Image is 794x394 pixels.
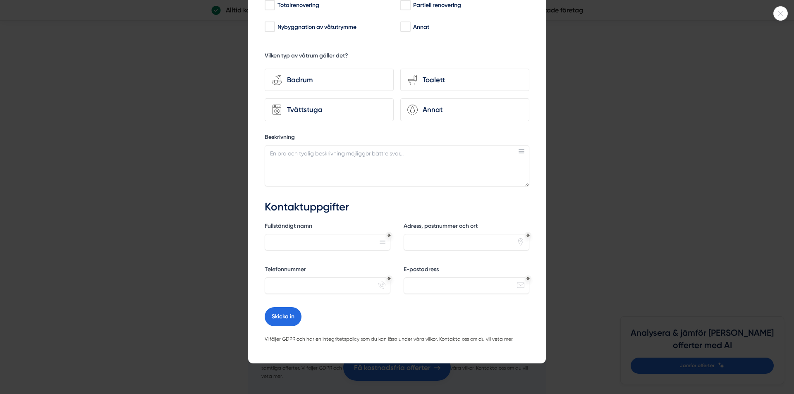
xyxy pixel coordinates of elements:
[265,265,390,276] label: Telefonnummer
[265,1,274,10] input: Totalrenovering
[265,200,529,215] h3: Kontaktuppgifter
[265,23,274,31] input: Nybyggnation av våtutrymme
[265,307,301,326] button: Skicka in
[387,234,391,237] div: Obligatoriskt
[526,277,530,280] div: Obligatoriskt
[387,277,391,280] div: Obligatoriskt
[404,222,529,232] label: Adress, postnummer och ort
[265,52,348,62] h5: Vilken typ av våtrum gäller det?
[265,335,529,344] p: Vi följer GDPR och har en integritetspolicy som du kan läsa under våra villkor. Kontakta oss om d...
[404,265,529,276] label: E-postadress
[400,1,410,10] input: Partiell renovering
[265,222,390,232] label: Fullständigt namn
[526,234,530,237] div: Obligatoriskt
[400,23,410,31] input: Annat
[265,133,529,143] label: Beskrivning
